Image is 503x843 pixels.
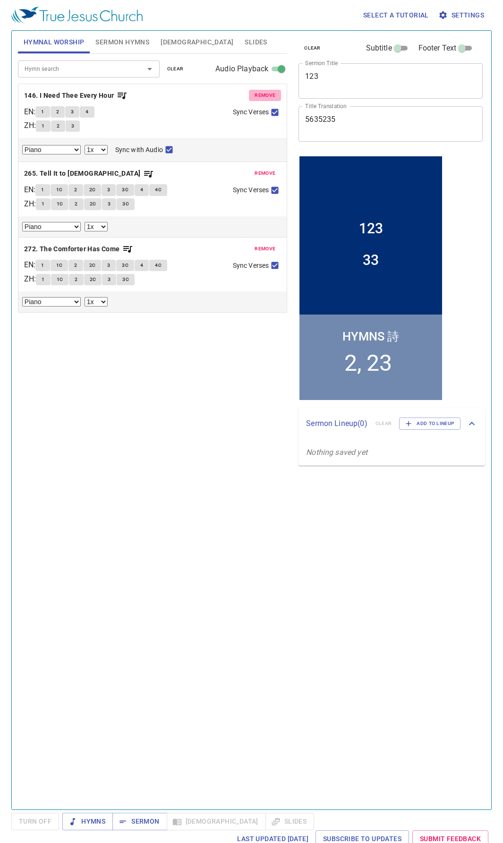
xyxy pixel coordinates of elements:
[24,273,36,285] p: ZH :
[108,200,111,208] span: 3
[255,245,275,253] span: remove
[102,260,116,271] button: 3
[65,106,79,118] button: 3
[51,260,68,271] button: 1C
[84,198,102,210] button: 2C
[51,106,65,118] button: 2
[162,63,189,75] button: clear
[51,184,68,196] button: 1C
[69,198,83,210] button: 2
[363,9,429,21] span: Select a tutorial
[51,120,65,132] button: 2
[90,200,96,208] span: 2C
[155,186,162,194] span: 4C
[36,120,50,132] button: 1
[24,168,141,179] b: 265. Tell It to [DEMOGRAPHIC_DATA]
[306,418,368,429] p: Sermon Lineup ( 0 )
[249,243,281,255] button: remove
[117,198,135,210] button: 3C
[56,261,63,270] span: 1C
[115,145,163,155] span: Sync with Audio
[36,198,50,210] button: 1
[233,185,269,195] span: Sync Verses
[42,275,44,284] span: 1
[85,145,108,154] select: Playback Rate
[24,168,154,179] button: 265. Tell It to [DEMOGRAPHIC_DATA]
[70,816,105,827] span: Hymns
[120,816,159,827] span: Sermon
[359,7,433,24] button: Select a tutorial
[90,275,96,284] span: 2C
[75,275,77,284] span: 2
[51,198,69,210] button: 1C
[85,108,88,116] span: 4
[24,106,35,118] p: EN :
[57,200,63,208] span: 1C
[24,90,114,102] b: 146. I Need Thee Every Hour
[24,243,133,255] button: 272. The Comforter Has Come
[74,261,77,270] span: 2
[233,107,269,117] span: Sync Verses
[122,275,129,284] span: 3C
[89,186,96,194] span: 2C
[107,186,110,194] span: 3
[366,43,392,54] span: Subtitle
[418,43,457,54] span: Footer Text
[140,261,143,270] span: 4
[41,261,44,270] span: 1
[298,408,485,439] div: Sermon Lineup(0)clearAdd to Lineup
[122,200,129,208] span: 3C
[161,36,233,48] span: [DEMOGRAPHIC_DATA]
[255,169,275,178] span: remove
[117,274,135,285] button: 3C
[107,261,110,270] span: 3
[71,122,74,130] span: 3
[71,108,74,116] span: 3
[24,184,35,196] p: EN :
[436,7,488,24] button: Settings
[68,184,83,196] button: 2
[102,184,116,196] button: 3
[135,184,149,196] button: 4
[135,260,149,271] button: 4
[255,91,275,100] span: remove
[24,120,36,131] p: ZH :
[24,198,36,210] p: ZH :
[11,7,143,24] img: True Jesus Church
[155,261,162,270] span: 4C
[22,145,81,154] select: Select Track
[74,186,77,194] span: 2
[149,184,167,196] button: 4C
[24,243,120,255] b: 272. The Comforter Has Come
[24,36,85,48] span: Hymnal Worship
[140,186,143,194] span: 4
[84,184,102,196] button: 2C
[245,36,267,48] span: Slides
[143,62,156,76] button: Open
[57,122,60,130] span: 2
[56,108,59,116] span: 2
[305,115,476,133] textarea: 33
[41,108,44,116] span: 1
[102,274,116,285] button: 3
[36,274,50,285] button: 1
[215,63,268,75] span: Audio Playback
[35,106,50,118] button: 1
[85,222,108,231] select: Playback Rate
[69,274,83,285] button: 2
[149,260,167,271] button: 4C
[22,297,81,307] select: Select Track
[440,9,484,21] span: Settings
[304,44,321,52] span: clear
[35,184,50,196] button: 1
[56,186,63,194] span: 1C
[112,813,167,830] button: Sermon
[57,275,63,284] span: 1C
[233,261,269,271] span: Sync Verses
[75,200,77,208] span: 2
